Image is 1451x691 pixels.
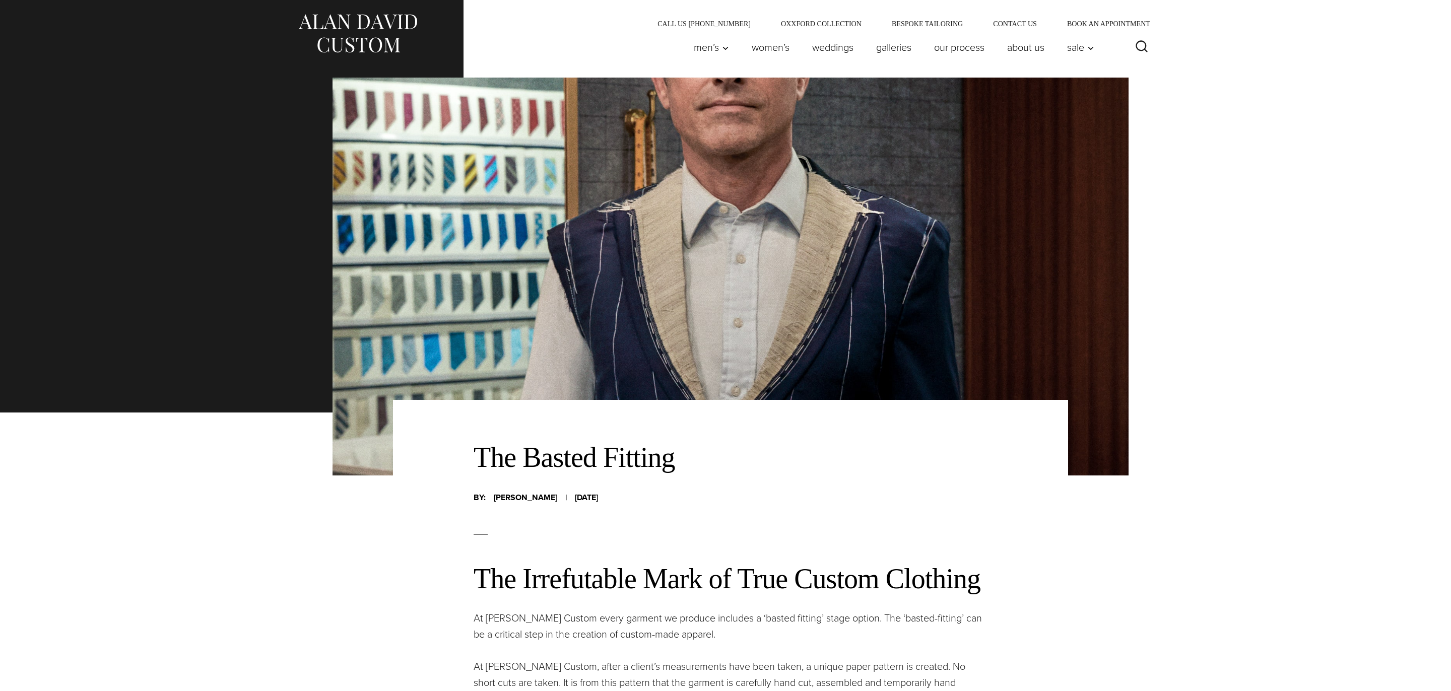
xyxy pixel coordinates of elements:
h2: The Irrefutable Mark of True Custom Clothing [474,562,987,596]
span: | [565,491,567,504]
img: Client wearing a basted fitting bespoke jacket with canvas exposed [333,78,1129,475]
a: Oxxford Collection [766,20,877,27]
span: Men’s [694,42,729,52]
a: Call Us [PHONE_NUMBER] [642,20,766,27]
nav: Primary Navigation [683,37,1100,57]
h2: The Basted Fitting [474,440,987,474]
a: Our Process [923,37,996,57]
a: Galleries [865,37,923,57]
a: Women’s [741,37,801,57]
a: weddings [801,37,865,57]
a: Bespoke Tailoring [877,20,978,27]
nav: Secondary Navigation [642,20,1154,27]
a: About Us [996,37,1056,57]
span: [PERSON_NAME] [494,491,557,504]
img: Alan David Custom [297,11,418,56]
span: By: [474,489,486,507]
a: Contact Us [978,20,1052,27]
p: At [PERSON_NAME] Custom every garment we produce includes a ‘basted fitting’ stage option. The ‘b... [474,610,987,642]
span: Sale [1067,42,1094,52]
a: Book an Appointment [1052,20,1154,27]
button: View Search Form [1130,35,1154,59]
span: [DATE] [575,491,598,504]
